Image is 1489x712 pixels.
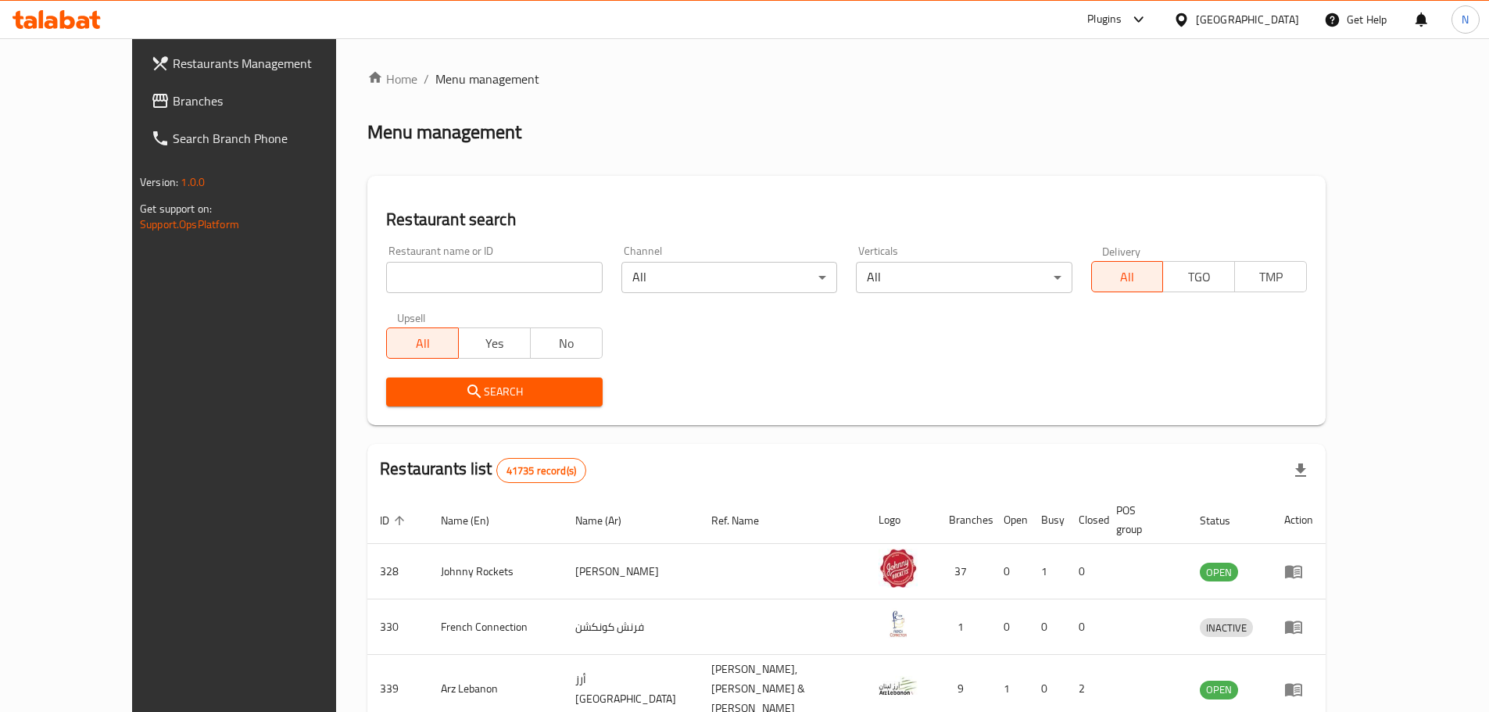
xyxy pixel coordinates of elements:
th: Open [991,496,1029,544]
span: Status [1200,511,1251,530]
div: OPEN [1200,563,1238,581]
h2: Restaurant search [386,208,1307,231]
td: 37 [936,544,991,599]
span: Version: [140,172,178,192]
a: Home [367,70,417,88]
td: [PERSON_NAME] [563,544,699,599]
span: TMP [1241,266,1301,288]
td: 0 [1029,599,1066,655]
td: Johnny Rockets [428,544,563,599]
li: / [424,70,429,88]
td: 0 [1066,544,1104,599]
img: French Connection [879,604,918,643]
td: French Connection [428,599,563,655]
th: Closed [1066,496,1104,544]
td: 330 [367,599,428,655]
span: 41735 record(s) [497,463,585,478]
button: TMP [1234,261,1307,292]
span: All [1098,266,1158,288]
span: Menu management [435,70,539,88]
span: 1.0.0 [181,172,205,192]
span: Search Branch Phone [173,129,368,148]
div: Plugins [1087,10,1122,29]
span: Get support on: [140,199,212,219]
h2: Menu management [367,120,521,145]
span: All [393,332,453,355]
div: Export file [1282,452,1319,489]
th: Logo [866,496,936,544]
span: OPEN [1200,681,1238,699]
button: TGO [1162,261,1235,292]
div: Menu [1284,680,1313,699]
div: [GEOGRAPHIC_DATA] [1196,11,1299,28]
th: Action [1272,496,1326,544]
label: Upsell [397,312,426,323]
input: Search for restaurant name or ID.. [386,262,602,293]
span: INACTIVE [1200,619,1253,637]
td: فرنش كونكشن [563,599,699,655]
div: All [621,262,837,293]
button: Yes [458,327,531,359]
span: Name (En) [441,511,510,530]
td: 1 [1029,544,1066,599]
td: 1 [936,599,991,655]
div: Menu [1284,562,1313,581]
a: Restaurants Management [138,45,381,82]
label: Delivery [1102,245,1141,256]
a: Branches [138,82,381,120]
td: 0 [991,599,1029,655]
span: Ref. Name [711,511,779,530]
span: OPEN [1200,564,1238,581]
span: Yes [465,332,524,355]
td: 328 [367,544,428,599]
a: Support.OpsPlatform [140,214,239,234]
a: Search Branch Phone [138,120,381,157]
span: Search [399,382,589,402]
button: All [1091,261,1164,292]
div: All [856,262,1072,293]
span: Restaurants Management [173,54,368,73]
span: N [1462,11,1469,28]
img: Johnny Rockets [879,549,918,588]
th: Busy [1029,496,1066,544]
span: No [537,332,596,355]
span: Name (Ar) [575,511,642,530]
th: Branches [936,496,991,544]
button: No [530,327,603,359]
nav: breadcrumb [367,70,1326,88]
span: TGO [1169,266,1229,288]
div: Total records count [496,458,586,483]
div: OPEN [1200,681,1238,699]
button: All [386,327,459,359]
h2: Restaurants list [380,457,586,483]
button: Search [386,377,602,406]
span: ID [380,511,410,530]
img: Arz Lebanon [879,667,918,706]
span: Branches [173,91,368,110]
div: INACTIVE [1200,618,1253,637]
td: 0 [1066,599,1104,655]
td: 0 [991,544,1029,599]
span: POS group [1116,501,1169,538]
div: Menu [1284,617,1313,636]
